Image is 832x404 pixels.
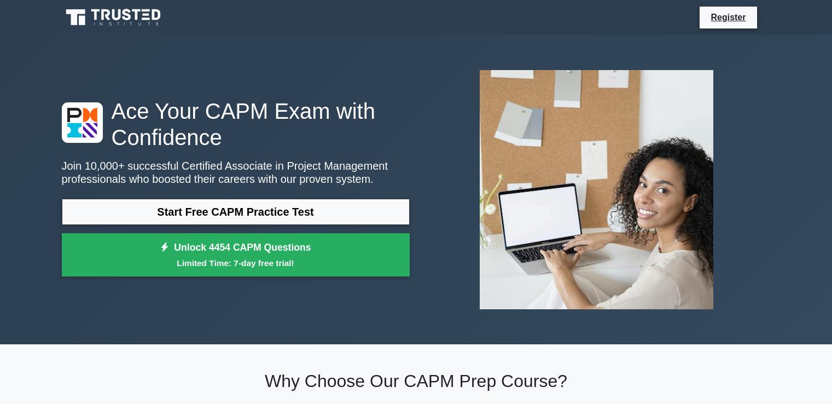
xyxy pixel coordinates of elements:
[75,257,396,269] small: Limited Time: 7-day free trial!
[62,199,410,225] a: Start Free CAPM Practice Test
[62,98,410,151] h1: Ace Your CAPM Exam with Confidence
[62,233,410,277] a: Unlock 4454 CAPM QuestionsLimited Time: 7-day free trial!
[704,10,752,24] a: Register
[62,159,410,186] p: Join 10,000+ successful Certified Associate in Project Management professionals who boosted their...
[62,371,771,391] h2: Why Choose Our CAPM Prep Course?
